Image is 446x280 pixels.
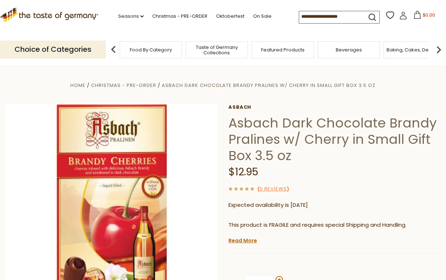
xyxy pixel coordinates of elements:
p: Expected availability is [DATE] [228,201,441,210]
h1: Asbach Dark Chocolate Brandy Pralines w/ Cherry in Small Gift Box 3.5 oz [228,115,441,164]
a: Beverages [336,47,362,53]
span: $0.00 [423,12,435,18]
a: Christmas - PRE-ORDER [152,12,207,20]
a: Oktoberfest [216,12,244,20]
a: Featured Products [261,47,305,53]
span: ( ) [257,185,289,192]
a: Baking, Cakes, Desserts [387,47,443,53]
button: $0.00 [409,11,439,22]
a: Christmas - PRE-ORDER [91,82,156,89]
a: Food By Category [130,47,172,53]
img: next arrow [431,42,446,57]
a: Asbach Dark Chocolate Brandy Pralines w/ Cherry in Small Gift Box 3.5 oz [162,82,376,89]
a: Asbach [228,104,441,110]
p: This product is FRAGILE and requires special Shipping and Handling. [228,221,441,230]
a: Seasons [118,12,144,20]
span: $12.95 [228,165,258,179]
a: Taste of Germany Collections [188,45,246,55]
a: Home [70,82,86,89]
a: 0 Reviews [260,185,287,193]
a: On Sale [253,12,272,20]
li: We will ship this product in heat-protective, cushioned packaging and ice during warm weather mon... [235,235,441,244]
a: Read More [228,237,257,244]
img: previous arrow [106,42,121,57]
